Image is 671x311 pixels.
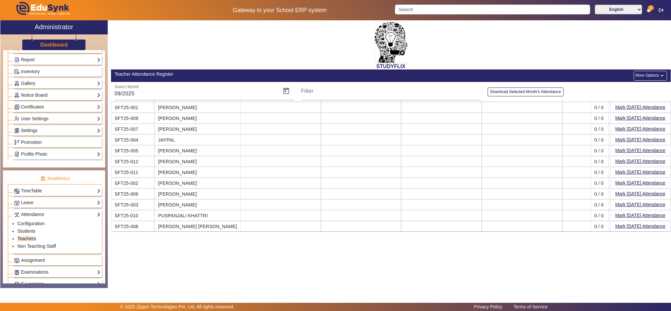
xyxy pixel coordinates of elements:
[510,302,551,311] a: Terms of Service
[590,124,608,134] mat-cell: 0 / 0
[0,20,108,34] a: Administrator
[590,210,608,221] mat-cell: 0 / 0
[375,22,407,63] img: 2da83ddf-6089-4dce-a9e2-416746467bdd
[111,167,154,178] mat-cell: SFT25-011
[590,113,608,124] mat-cell: 0 / 0
[155,102,241,113] mat-cell: [PERSON_NAME]
[21,140,42,145] span: Promotion
[615,190,666,198] button: Mark [DATE] Attendance
[111,210,154,221] mat-cell: SFT25-010
[111,199,154,210] mat-cell: SFT25-003
[111,124,154,134] mat-cell: SFT25-007
[634,71,667,81] button: More Options
[14,257,101,264] a: Assignment
[395,5,590,14] input: Search
[40,41,68,48] a: Dashboard
[590,167,608,178] mat-cell: 0 / 0
[278,83,294,99] button: Open calendar
[35,23,73,31] h2: Administrator
[301,88,314,94] mat-label: Filter
[590,199,608,210] mat-cell: 0 / 0
[590,221,608,231] mat-cell: 0 / 0
[17,236,36,241] a: Teachers
[615,157,666,165] button: Mark [DATE] Attendance
[111,102,154,113] mat-cell: SFT25-001
[111,113,154,124] mat-cell: SFT25-009
[155,210,241,221] mat-cell: PUSPANJALI KHATTRI
[615,168,666,176] button: Mark [DATE] Attendance
[488,87,564,96] button: Download Selected Month's Attendance
[590,145,608,156] mat-cell: 0 / 0
[14,139,101,146] a: Promotion
[14,258,19,263] img: Assignments.png
[471,302,506,311] a: Privacy Policy
[615,179,666,187] button: Mark [DATE] Attendance
[111,188,154,199] mat-cell: SFT25-006
[17,221,45,226] a: Configuration
[21,258,45,263] span: Assignment
[111,156,154,167] mat-cell: SFT25-012
[615,136,666,144] button: Mark [DATE] Attendance
[590,134,608,145] mat-cell: 0 / 0
[590,156,608,167] mat-cell: 0 / 0
[615,146,666,155] button: Mark [DATE] Attendance
[155,156,241,167] mat-cell: [PERSON_NAME]
[171,7,388,14] h5: Gateway to your School ERP system
[115,71,387,78] div: Teacher Attendance Register
[21,69,40,74] span: Inventory
[590,188,608,199] mat-cell: 0 / 0
[115,85,139,89] mat-label: Select Month
[590,102,608,113] mat-cell: 0 / 0
[17,228,35,234] a: Students
[155,167,241,178] mat-cell: [PERSON_NAME]
[120,303,234,310] p: © 2025 Zipper Technologies Pvt. Ltd. All rights reserved.
[155,199,241,210] mat-cell: [PERSON_NAME]
[615,201,666,209] button: Mark [DATE] Attendance
[615,211,666,220] button: Mark [DATE] Attendance
[659,72,665,79] mat-icon: arrow_drop_down
[155,221,241,231] mat-cell: [PERSON_NAME] [PERSON_NAME]
[111,134,154,145] mat-cell: SFT25-004
[155,134,241,145] mat-cell: JAYPAL
[590,178,608,188] mat-cell: 0 / 0
[40,176,46,182] img: academic.png
[155,178,241,188] mat-cell: [PERSON_NAME]
[40,42,68,48] h3: Dashboard
[615,222,666,230] button: Mark [DATE] Attendance
[615,114,666,122] button: Mark [DATE] Attendance
[615,103,666,111] button: Mark [DATE] Attendance
[155,145,241,156] mat-cell: [PERSON_NAME]
[14,69,19,74] img: Inventory.png
[17,243,56,249] a: Non Teaching Staff
[111,221,154,231] mat-cell: SFT25-008
[111,178,154,188] mat-cell: SFT25-002
[648,5,654,10] span: 1
[14,140,19,145] img: Branchoperations.png
[14,68,101,75] a: Inventory
[155,188,241,199] mat-cell: [PERSON_NAME]
[8,175,102,182] p: Academics
[155,113,241,124] mat-cell: [PERSON_NAME]
[615,125,666,133] button: Mark [DATE] Attendance
[111,63,671,69] h2: STUDYFLIX
[155,124,241,134] mat-cell: [PERSON_NAME]
[111,145,154,156] mat-cell: SFT25-005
